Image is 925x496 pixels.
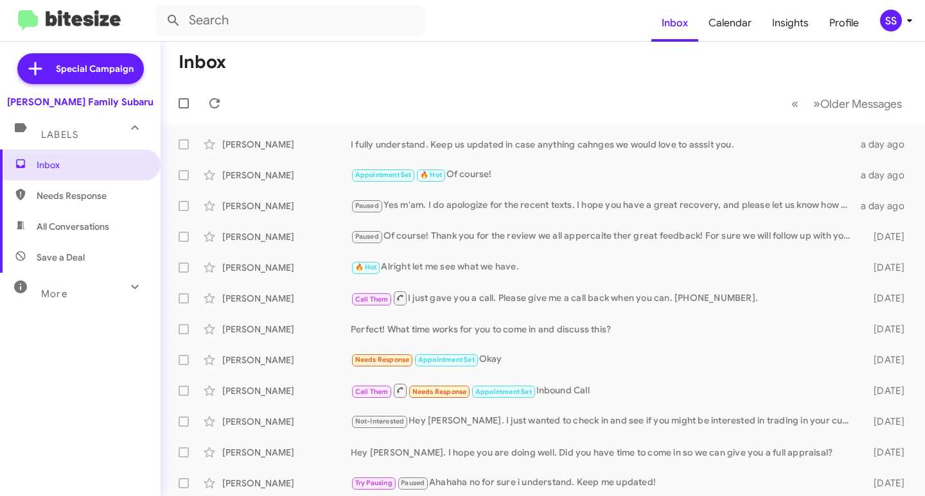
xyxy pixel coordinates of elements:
[859,200,915,212] div: a day ago
[355,295,389,304] span: Call Them
[17,53,144,84] a: Special Campaign
[355,479,392,487] span: Try Pausing
[813,96,820,112] span: »
[418,355,475,364] span: Appointment Set
[222,415,351,428] div: [PERSON_NAME]
[762,4,819,42] a: Insights
[222,169,351,182] div: [PERSON_NAME]
[351,446,859,459] div: Hey [PERSON_NAME]. I hope you are doing well. Did you have time to come in so we can give you a f...
[859,384,915,397] div: [DATE]
[222,446,351,459] div: [PERSON_NAME]
[351,198,859,213] div: Yes m'am. I do apologize for the recent texts. I hope you have a great recovery, and please let u...
[37,251,85,264] span: Save a Deal
[222,477,351,490] div: [PERSON_NAME]
[351,323,859,336] div: Perfect! What time works for you to come in and discuss this?
[859,323,915,336] div: [DATE]
[37,189,146,202] span: Needs Response
[401,479,425,487] span: Paused
[222,292,351,305] div: [PERSON_NAME]
[859,292,915,305] div: [DATE]
[222,138,351,151] div: [PERSON_NAME]
[351,138,859,151] div: I fully understand. Keep us updated in case anything cahnges we would love to asssit you.
[351,475,859,490] div: Ahahaha no for sure i understand. Keep me updated!
[7,96,154,108] div: [PERSON_NAME] Family Subaru
[351,414,859,429] div: Hey [PERSON_NAME]. I just wanted to check in and see if you might be interested in trading in you...
[806,90,910,117] button: Next
[420,171,442,179] span: 🔥 Hot
[222,261,351,274] div: [PERSON_NAME]
[859,354,915,366] div: [DATE]
[859,415,915,428] div: [DATE]
[784,90,910,117] nav: Page navigation example
[791,96,798,112] span: «
[355,171,412,179] span: Appointment Set
[37,220,109,233] span: All Conversations
[351,352,859,367] div: Okay
[412,388,467,396] span: Needs Response
[41,129,78,141] span: Labels
[475,388,532,396] span: Appointment Set
[222,200,351,212] div: [PERSON_NAME]
[859,138,915,151] div: a day ago
[859,446,915,459] div: [DATE]
[355,417,405,425] span: Not-Interested
[222,354,351,366] div: [PERSON_NAME]
[155,5,425,36] input: Search
[351,260,859,275] div: Alright let me see what we have.
[351,382,859,398] div: Inbound Call
[222,230,351,243] div: [PERSON_NAME]
[880,10,902,31] div: SS
[351,229,859,244] div: Of course! Thank you for the review we all appercaite ther great feedback! For sure we will follo...
[859,169,915,182] div: a day ago
[651,4,698,42] a: Inbox
[820,97,902,111] span: Older Messages
[355,263,377,271] span: 🔥 Hot
[179,52,226,73] h1: Inbox
[819,4,869,42] a: Profile
[222,323,351,336] div: [PERSON_NAME]
[859,261,915,274] div: [DATE]
[56,62,134,75] span: Special Campaign
[859,230,915,243] div: [DATE]
[222,384,351,397] div: [PERSON_NAME]
[355,232,379,241] span: Paused
[784,90,806,117] button: Previous
[859,477,915,490] div: [DATE]
[37,158,146,171] span: Inbox
[41,288,67,300] span: More
[355,201,379,210] span: Paused
[351,290,859,306] div: I just gave you a call. Please give me a call back when you can. [PHONE_NUMBER].
[355,355,410,364] span: Needs Response
[869,10,911,31] button: SS
[351,167,859,182] div: Of course!
[355,388,389,396] span: Call Them
[698,4,762,42] a: Calendar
